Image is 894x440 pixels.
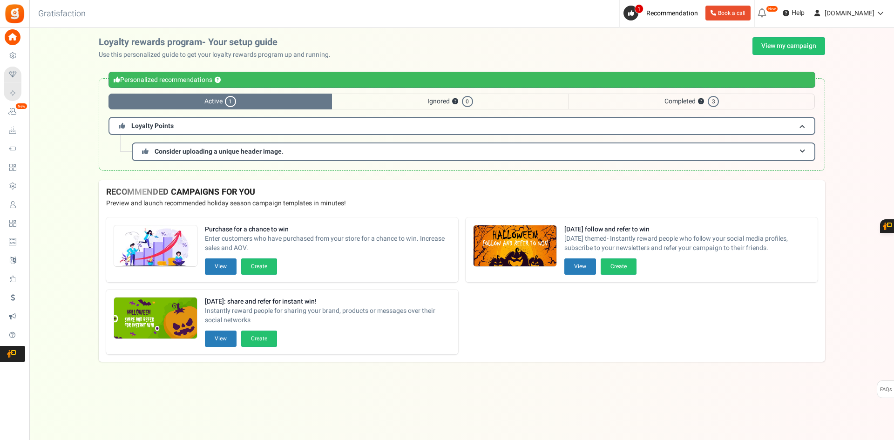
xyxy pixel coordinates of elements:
span: [DATE] themed- Instantly reward people who follow your social media profiles, subscribe to your n... [564,234,810,253]
div: Personalized recommendations [108,72,815,88]
img: Gratisfaction [4,3,25,24]
span: 3 [708,96,719,107]
span: Consider uploading a unique header image. [155,147,284,156]
h2: Loyalty rewards program- Your setup guide [99,37,338,47]
strong: Purchase for a chance to win [205,225,451,234]
img: Recommended Campaigns [114,225,197,267]
img: Recommended Campaigns [114,298,197,339]
strong: [DATE] follow and refer to win [564,225,810,234]
span: 1 [635,4,643,14]
span: [DOMAIN_NAME] [825,8,874,18]
strong: [DATE]: share and refer for instant win! [205,297,451,306]
a: Book a call [705,6,751,20]
button: View [564,258,596,275]
h3: Gratisfaction [28,5,96,23]
span: Enter customers who have purchased from your store for a chance to win. Increase sales and AOV. [205,234,451,253]
span: 0 [462,96,473,107]
span: FAQs [880,381,892,399]
span: Help [789,8,805,18]
button: ? [698,99,704,105]
button: Create [241,331,277,347]
p: Preview and launch recommended holiday season campaign templates in minutes! [106,199,818,208]
p: Use this personalized guide to get your loyalty rewards program up and running. [99,50,338,60]
a: New [4,104,25,120]
span: Instantly reward people for sharing your brand, products or messages over their social networks [205,306,451,325]
span: Ignored [332,94,569,109]
button: View [205,258,237,275]
em: New [15,103,27,109]
span: 1 [225,96,236,107]
span: Active [108,94,332,109]
span: Completed [569,94,815,109]
img: Recommended Campaigns [474,225,556,267]
a: 1 Recommendation [623,6,702,20]
h4: RECOMMENDED CAMPAIGNS FOR YOU [106,188,818,197]
span: Loyalty Points [131,121,174,131]
button: Create [601,258,637,275]
button: ? [215,77,221,83]
button: View [205,331,237,347]
button: Create [241,258,277,275]
a: Help [779,6,808,20]
span: Recommendation [646,8,698,18]
a: View my campaign [752,37,825,55]
button: ? [452,99,458,105]
em: New [766,6,778,12]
